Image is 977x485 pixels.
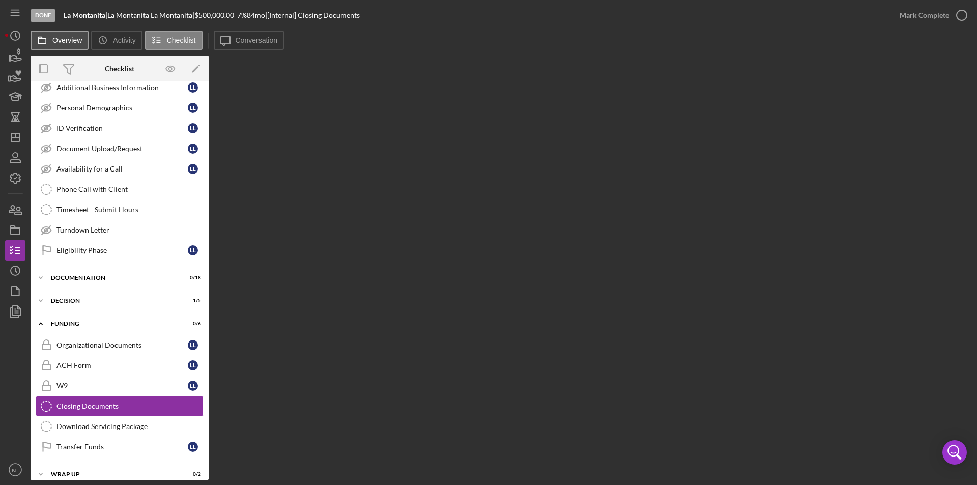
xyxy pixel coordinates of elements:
[265,11,360,19] div: | [Internal] Closing Documents
[56,361,188,369] div: ACH Form
[36,98,204,118] a: Personal DemographicsLL
[91,31,142,50] button: Activity
[56,402,203,410] div: Closing Documents
[36,220,204,240] a: Turndown Letter
[36,335,204,355] a: Organizational DocumentsLL
[188,442,198,452] div: L L
[105,65,134,73] div: Checklist
[36,199,204,220] a: Timesheet - Submit Hours
[51,471,176,477] div: Wrap up
[188,360,198,370] div: L L
[188,245,198,255] div: L L
[5,460,25,480] button: KH
[167,36,196,44] label: Checklist
[56,165,188,173] div: Availability for a Call
[183,321,201,327] div: 0 / 6
[12,467,18,473] text: KH
[56,104,188,112] div: Personal Demographics
[36,376,204,396] a: W9LL
[900,5,949,25] div: Mark Complete
[183,275,201,281] div: 0 / 18
[194,11,237,19] div: $500,000.00
[36,396,204,416] a: Closing Documents
[188,82,198,93] div: L L
[188,164,198,174] div: L L
[188,103,198,113] div: L L
[236,36,278,44] label: Conversation
[36,138,204,159] a: Document Upload/RequestLL
[64,11,107,19] div: |
[188,381,198,391] div: L L
[942,440,967,465] div: Open Intercom Messenger
[36,355,204,376] a: ACH FormLL
[56,145,188,153] div: Document Upload/Request
[36,437,204,457] a: Transfer FundsLL
[889,5,972,25] button: Mark Complete
[188,340,198,350] div: L L
[56,83,188,92] div: Additional Business Information
[51,275,176,281] div: Documentation
[56,206,203,214] div: Timesheet - Submit Hours
[51,298,176,304] div: Decision
[36,240,204,261] a: Eligibility PhaseLL
[52,36,82,44] label: Overview
[56,246,188,254] div: Eligibility Phase
[31,9,55,22] div: Done
[214,31,284,50] button: Conversation
[113,36,135,44] label: Activity
[51,321,176,327] div: Funding
[145,31,203,50] button: Checklist
[107,11,194,19] div: La Montanita La Montanita |
[56,443,188,451] div: Transfer Funds
[36,77,204,98] a: Additional Business InformationLL
[56,124,188,132] div: ID Verification
[56,185,203,193] div: Phone Call with Client
[247,11,265,19] div: 84 mo
[64,11,105,19] b: La Montanita
[237,11,247,19] div: 7 %
[56,341,188,349] div: Organizational Documents
[188,123,198,133] div: L L
[31,31,89,50] button: Overview
[36,416,204,437] a: Download Servicing Package
[56,382,188,390] div: W9
[36,179,204,199] a: Phone Call with Client
[56,226,203,234] div: Turndown Letter
[183,471,201,477] div: 0 / 2
[36,159,204,179] a: Availability for a CallLL
[56,422,203,431] div: Download Servicing Package
[183,298,201,304] div: 1 / 5
[36,118,204,138] a: ID VerificationLL
[188,144,198,154] div: L L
